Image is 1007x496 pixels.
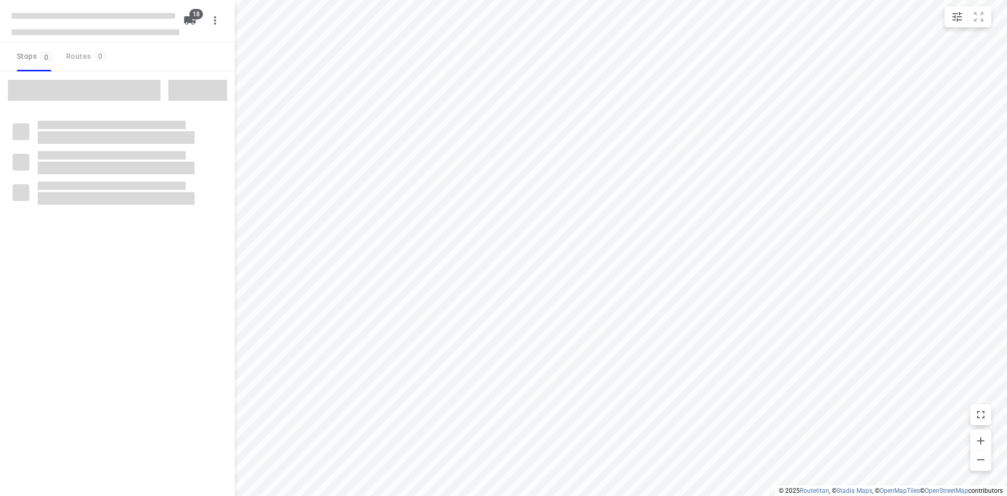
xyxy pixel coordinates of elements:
a: Routetitan [800,487,829,494]
a: OpenMapTiles [880,487,920,494]
li: © 2025 , © , © © contributors [779,487,1003,494]
a: OpenStreetMap [925,487,968,494]
button: Map settings [947,6,968,27]
a: Stadia Maps [837,487,872,494]
div: small contained button group [945,6,991,27]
